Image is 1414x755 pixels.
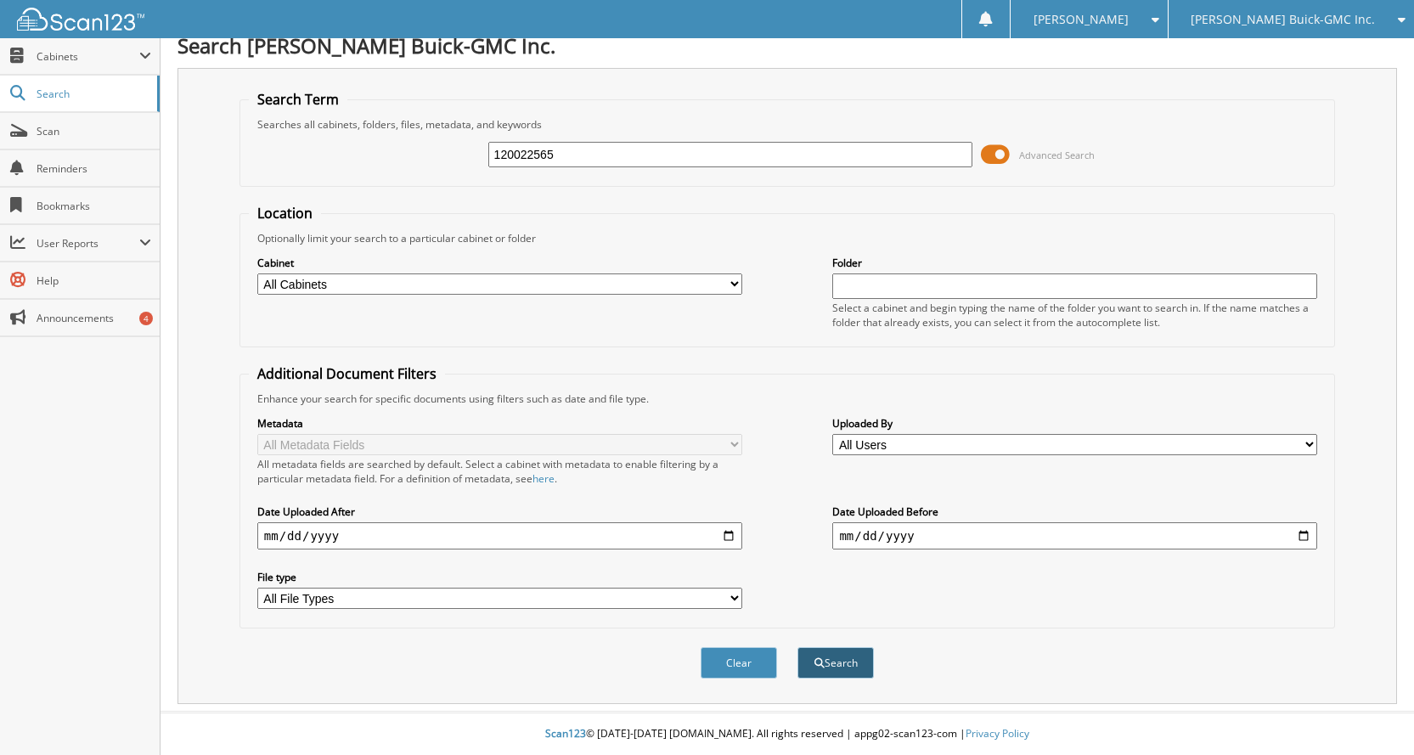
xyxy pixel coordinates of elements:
[37,124,151,138] span: Scan
[249,392,1326,406] div: Enhance your search for specific documents using filters such as date and file type.
[37,87,149,101] span: Search
[257,570,742,584] label: File type
[257,416,742,431] label: Metadata
[249,364,445,383] legend: Additional Document Filters
[1019,149,1095,161] span: Advanced Search
[832,301,1317,330] div: Select a cabinet and begin typing the name of the folder you want to search in. If the name match...
[832,504,1317,519] label: Date Uploaded Before
[532,471,555,486] a: here
[249,90,347,109] legend: Search Term
[177,31,1397,59] h1: Search [PERSON_NAME] Buick-GMC Inc.
[249,231,1326,245] div: Optionally limit your search to a particular cabinet or folder
[966,726,1029,741] a: Privacy Policy
[1191,14,1375,25] span: [PERSON_NAME] Buick-GMC Inc.
[161,713,1414,755] div: © [DATE]-[DATE] [DOMAIN_NAME]. All rights reserved | appg02-scan123-com |
[257,522,742,549] input: start
[797,647,874,679] button: Search
[37,273,151,288] span: Help
[832,522,1317,549] input: end
[37,311,151,325] span: Announcements
[832,256,1317,270] label: Folder
[249,204,321,223] legend: Location
[257,256,742,270] label: Cabinet
[37,161,151,176] span: Reminders
[249,117,1326,132] div: Searches all cabinets, folders, files, metadata, and keywords
[257,504,742,519] label: Date Uploaded After
[545,726,586,741] span: Scan123
[37,199,151,213] span: Bookmarks
[701,647,777,679] button: Clear
[37,49,139,64] span: Cabinets
[1034,14,1129,25] span: [PERSON_NAME]
[139,312,153,325] div: 4
[17,8,144,31] img: scan123-logo-white.svg
[37,236,139,251] span: User Reports
[257,457,742,486] div: All metadata fields are searched by default. Select a cabinet with metadata to enable filtering b...
[832,416,1317,431] label: Uploaded By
